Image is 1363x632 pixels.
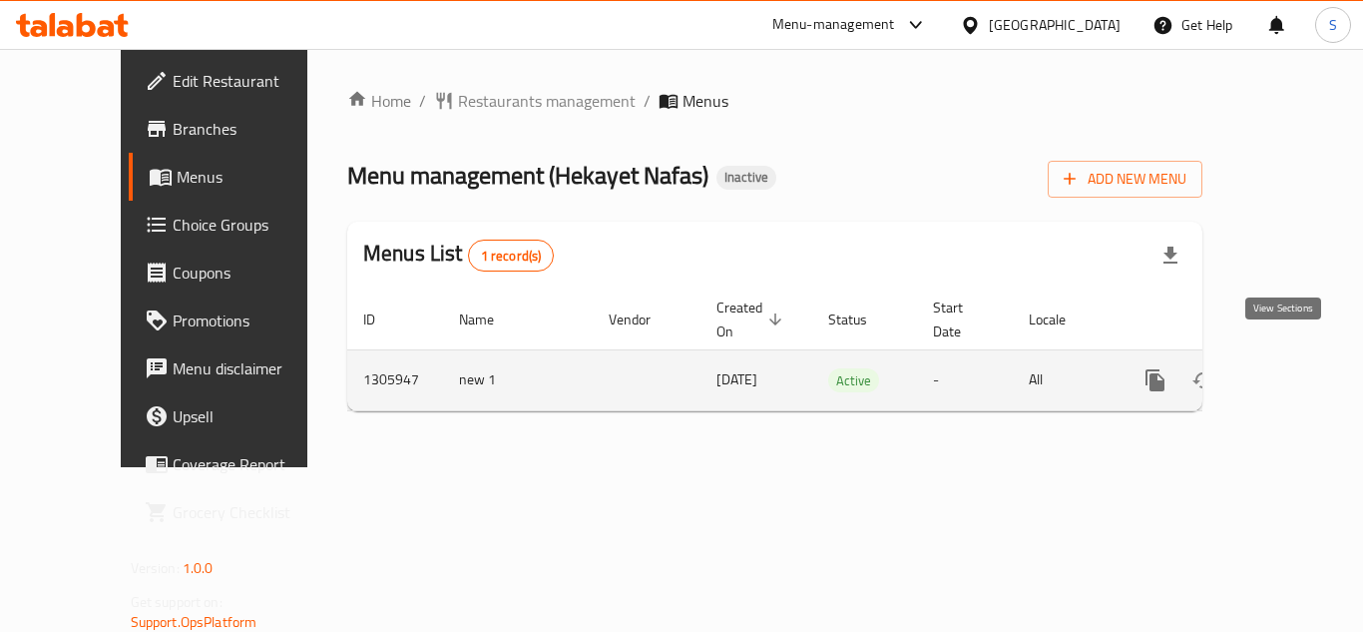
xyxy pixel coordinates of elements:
span: Branches [173,117,332,141]
a: Grocery Checklist [129,488,348,536]
span: 1.0.0 [183,555,214,581]
span: Vendor [609,308,677,331]
td: 1305947 [347,349,443,410]
nav: breadcrumb [347,89,1202,113]
span: Restaurants management [458,89,636,113]
span: Active [828,369,879,392]
a: Promotions [129,297,348,344]
a: Coupons [129,249,348,297]
h2: Menus List [363,239,554,272]
span: Start Date [933,296,989,343]
span: Status [828,308,893,331]
span: Menu management ( Hekayet Nafas ) [347,153,708,198]
a: Menu disclaimer [129,344,348,392]
span: Promotions [173,309,332,332]
span: Coverage Report [173,452,332,476]
span: S [1329,14,1337,36]
li: / [644,89,651,113]
span: ID [363,308,401,331]
a: Restaurants management [434,89,636,113]
th: Actions [1116,290,1339,350]
a: Home [347,89,411,113]
span: Inactive [716,169,776,186]
a: Coverage Report [129,440,348,488]
span: Name [459,308,520,331]
a: Choice Groups [129,201,348,249]
span: Edit Restaurant [173,69,332,93]
div: Menu-management [772,13,895,37]
span: Upsell [173,404,332,428]
a: Menus [129,153,348,201]
button: Add New Menu [1048,161,1202,198]
span: [DATE] [716,366,757,392]
table: enhanced table [347,290,1339,411]
span: 1 record(s) [469,247,554,266]
div: Inactive [716,166,776,190]
span: Version: [131,555,180,581]
div: Export file [1146,232,1194,280]
span: Add New Menu [1064,167,1186,192]
div: Active [828,368,879,392]
span: Choice Groups [173,213,332,237]
td: new 1 [443,349,593,410]
a: Edit Restaurant [129,57,348,105]
a: Branches [129,105,348,153]
div: Total records count [468,240,555,272]
a: Upsell [129,392,348,440]
span: Locale [1029,308,1092,331]
div: [GEOGRAPHIC_DATA] [989,14,1121,36]
span: Menus [177,165,332,189]
span: Created On [716,296,788,343]
button: Change Status [1179,356,1227,404]
td: - [917,349,1013,410]
button: more [1132,356,1179,404]
span: Grocery Checklist [173,500,332,524]
span: Menu disclaimer [173,356,332,380]
td: All [1013,349,1116,410]
span: Get support on: [131,589,223,615]
li: / [419,89,426,113]
span: Coupons [173,261,332,285]
span: Menus [682,89,728,113]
